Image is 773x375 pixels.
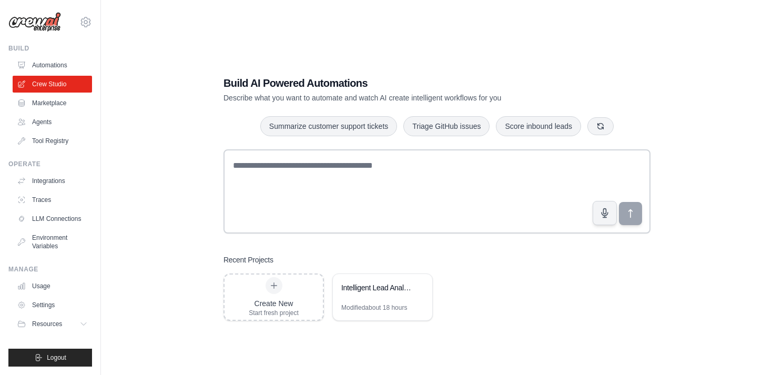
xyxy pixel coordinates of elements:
div: Manage [8,265,92,273]
iframe: Chat Widget [720,325,773,375]
h1: Build AI Powered Automations [223,76,577,90]
button: Triage GitHub issues [403,116,490,136]
a: Agents [13,114,92,130]
button: Click to speak your automation idea [593,201,617,225]
a: Traces [13,191,92,208]
a: Crew Studio [13,76,92,93]
div: Modified about 18 hours [341,303,407,312]
a: Integrations [13,173,92,189]
button: Get new suggestions [587,117,614,135]
span: Logout [47,353,66,362]
div: 채팅 위젯 [720,325,773,375]
a: Automations [13,57,92,74]
div: Build [8,44,92,53]
a: LLM Connections [13,210,92,227]
a: Environment Variables [13,229,92,255]
p: Describe what you want to automate and watch AI create intelligent workflows for you [223,93,577,103]
button: Summarize customer support tickets [260,116,397,136]
div: Start fresh project [249,309,299,317]
button: Resources [13,316,92,332]
a: Tool Registry [13,133,92,149]
h3: Recent Projects [223,255,273,265]
a: Settings [13,297,92,313]
span: Resources [32,320,62,328]
a: Marketplace [13,95,92,112]
div: Intelligent Lead Analysis & Routing System [341,282,413,293]
div: Create New [249,298,299,309]
img: Logo [8,12,61,32]
a: Usage [13,278,92,295]
div: Operate [8,160,92,168]
button: Logout [8,349,92,367]
button: Score inbound leads [496,116,581,136]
